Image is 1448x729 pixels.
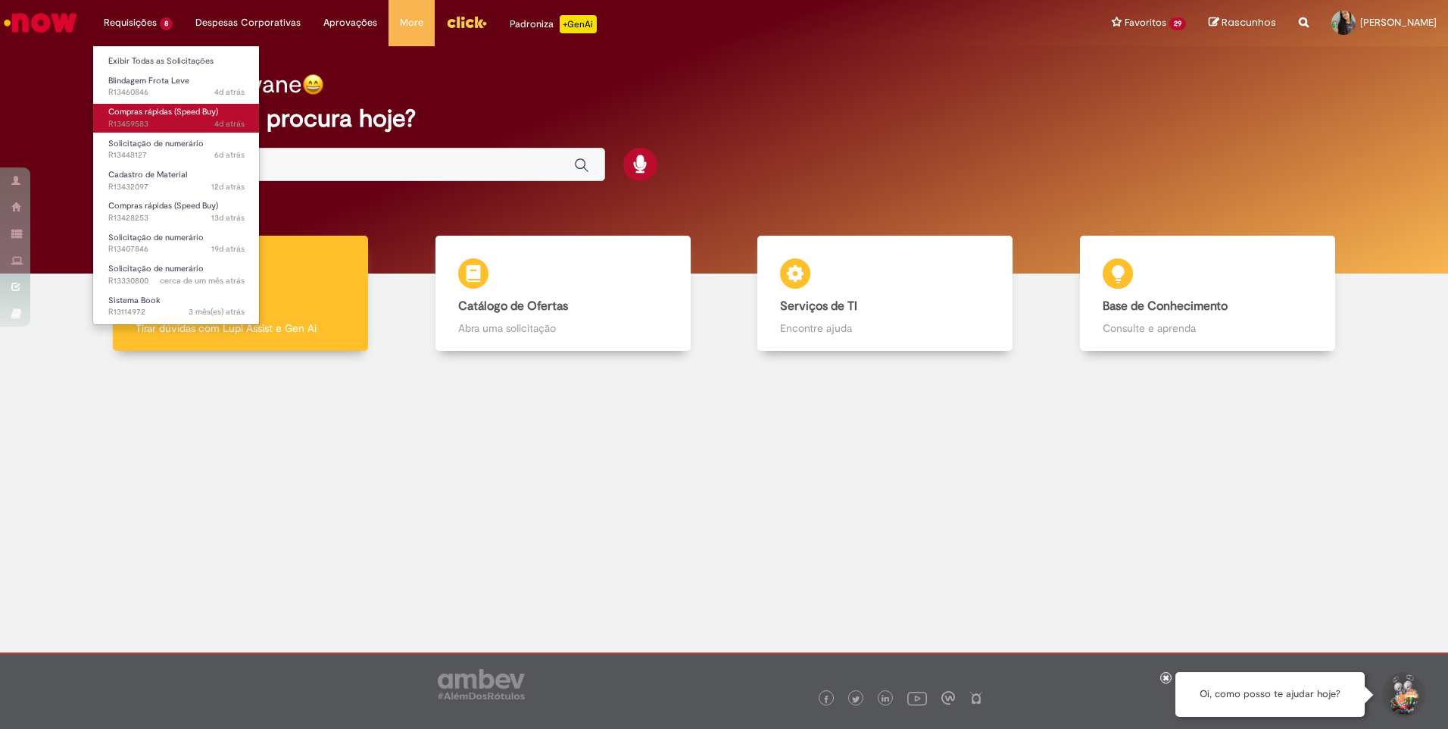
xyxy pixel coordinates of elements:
[852,696,860,703] img: logo_footer_twitter.png
[446,11,487,33] img: click_logo_yellow_360x200.png
[560,15,597,33] p: +GenAi
[1380,672,1425,718] button: Iniciar Conversa de Suporte
[108,169,187,180] span: Cadastro de Material
[907,688,927,708] img: logo_footer_youtube.png
[211,243,245,255] time: 13/08/2025 09:52:24
[93,53,260,70] a: Exibir Todas as Solicitações
[1103,299,1228,314] b: Base de Conhecimento
[92,45,260,325] ul: Requisições
[780,321,990,336] p: Encontre ajuda
[2,8,80,38] img: ServiceNow
[211,181,245,192] time: 20/08/2025 11:51:20
[1047,236,1369,352] a: Base de Conhecimento Consulte e aprenda
[211,181,245,192] span: 12d atrás
[136,321,345,336] p: Tirar dúvidas com Lupi Assist e Gen Ai
[108,86,245,99] span: R13460846
[108,149,245,161] span: R13448127
[104,15,157,30] span: Requisições
[458,321,668,336] p: Abra uma solicitação
[108,106,218,117] span: Compras rápidas (Speed Buy)
[1209,16,1276,30] a: Rascunhos
[108,243,245,255] span: R13407846
[1360,16,1437,29] span: [PERSON_NAME]
[882,695,889,704] img: logo_footer_linkedin.png
[108,275,245,287] span: R13330800
[160,275,245,286] span: cerca de um mês atrás
[93,230,260,258] a: Aberto R13407846 : Solicitação de numerário
[108,181,245,193] span: R13432097
[323,15,377,30] span: Aprovações
[93,293,260,321] a: Aberto R13114972 : Sistema Book
[211,212,245,224] time: 19/08/2025 11:58:04
[108,295,161,306] span: Sistema Book
[195,15,301,30] span: Despesas Corporativas
[458,299,568,314] b: Catálogo de Ofertas
[108,232,204,243] span: Solicitação de numerário
[108,200,218,211] span: Compras rápidas (Speed Buy)
[93,73,260,101] a: Aberto R13460846 : Blindagem Frota Leve
[160,275,245,286] time: 28/07/2025 17:57:53
[780,299,857,314] b: Serviços de TI
[214,149,245,161] time: 26/08/2025 12:22:22
[214,118,245,130] span: 4d atrás
[108,212,245,224] span: R13428253
[1169,17,1186,30] span: 29
[724,236,1047,352] a: Serviços de TI Encontre ajuda
[211,243,245,255] span: 19d atrás
[400,15,423,30] span: More
[93,167,260,195] a: Aberto R13432097 : Cadastro de Material
[941,691,955,705] img: logo_footer_workplace.png
[214,118,245,130] time: 28/08/2025 17:31:16
[93,261,260,289] a: Aberto R13330800 : Solicitação de numerário
[108,118,245,130] span: R13459583
[1125,15,1166,30] span: Favoritos
[302,74,324,95] img: happy-face.png
[93,104,260,132] a: Aberto R13459583 : Compras rápidas (Speed Buy)
[402,236,725,352] a: Catálogo de Ofertas Abra uma solicitação
[438,669,525,699] img: logo_footer_ambev_rotulo_gray.png
[108,75,189,86] span: Blindagem Frota Leve
[93,198,260,226] a: Aberto R13428253 : Compras rápidas (Speed Buy)
[214,86,245,98] time: 29/08/2025 08:50:15
[510,15,597,33] div: Padroniza
[211,212,245,224] span: 13d atrás
[1222,15,1276,30] span: Rascunhos
[969,691,983,705] img: logo_footer_naosei.png
[214,86,245,98] span: 4d atrás
[108,263,204,274] span: Solicitação de numerário
[189,306,245,318] span: 3 mês(es) atrás
[108,306,245,318] span: R13114972
[130,105,1318,132] h2: O que você procura hoje?
[160,17,173,30] span: 8
[1103,321,1312,336] p: Consulte e aprenda
[214,149,245,161] span: 6d atrás
[822,696,830,703] img: logo_footer_facebook.png
[189,306,245,318] time: 30/05/2025 16:35:09
[1175,672,1365,717] div: Oi, como posso te ajudar hoje?
[80,236,402,352] a: Tirar dúvidas Tirar dúvidas com Lupi Assist e Gen Ai
[108,138,204,149] span: Solicitação de numerário
[93,136,260,164] a: Aberto R13448127 : Solicitação de numerário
